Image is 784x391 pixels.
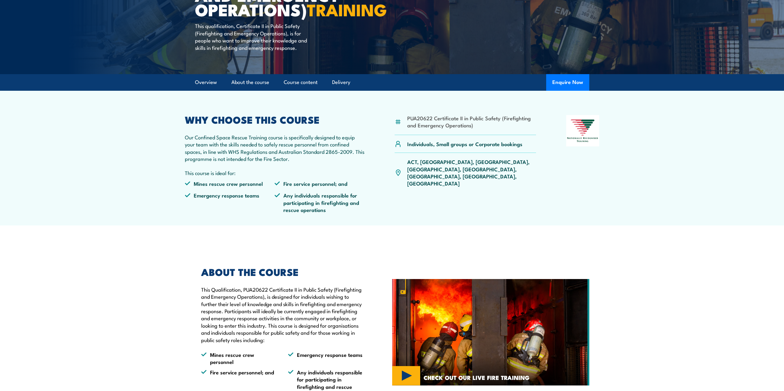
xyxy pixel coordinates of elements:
[274,192,364,213] li: Any individuals responsible for participating in firefighting and rescue operations
[185,192,275,213] li: Emergency response teams
[201,286,364,343] p: This Qualification, PUA20622 Certificate II in Public Safety (Firefighting and Emergency Operatio...
[231,74,269,90] a: About the course
[201,267,364,276] h2: ABOUT THE COURSE
[185,180,275,187] li: Mines rescue crew personnel
[407,114,536,129] li: PUA20622 Certificate II in Public Safety (Firefighting and Emergency Operations)
[201,351,277,365] li: Mines rescue crew personnel
[195,22,307,51] p: This qualification, Certificate II in Public Safety (Firefighting and Emergency Operations), is f...
[284,74,318,90] a: Course content
[185,169,365,176] p: This course is ideal for:
[185,134,365,162] p: Our Confined Space Rescue Training course is specifically designed to equip your team with the sk...
[274,180,364,187] li: Fire service personnel; and
[407,140,522,147] p: Individuals, Small groups or Corporate bookings
[566,115,599,146] img: Nationally Recognised Training logo.
[546,74,589,91] button: Enquire Now
[392,279,589,385] img: Certificate II in Public Safety (Firefighting and Emergency Operations) TRAINING
[288,351,364,365] li: Emergency response teams
[195,74,217,90] a: Overview
[424,375,530,380] span: CHECK OUT OUR LIVE FIRE TRAINING
[185,115,365,124] h2: WHY CHOOSE THIS COURSE
[407,158,536,187] p: ACT, [GEOGRAPHIC_DATA], [GEOGRAPHIC_DATA], [GEOGRAPHIC_DATA], [GEOGRAPHIC_DATA], [GEOGRAPHIC_DATA...
[332,74,350,90] a: Delivery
